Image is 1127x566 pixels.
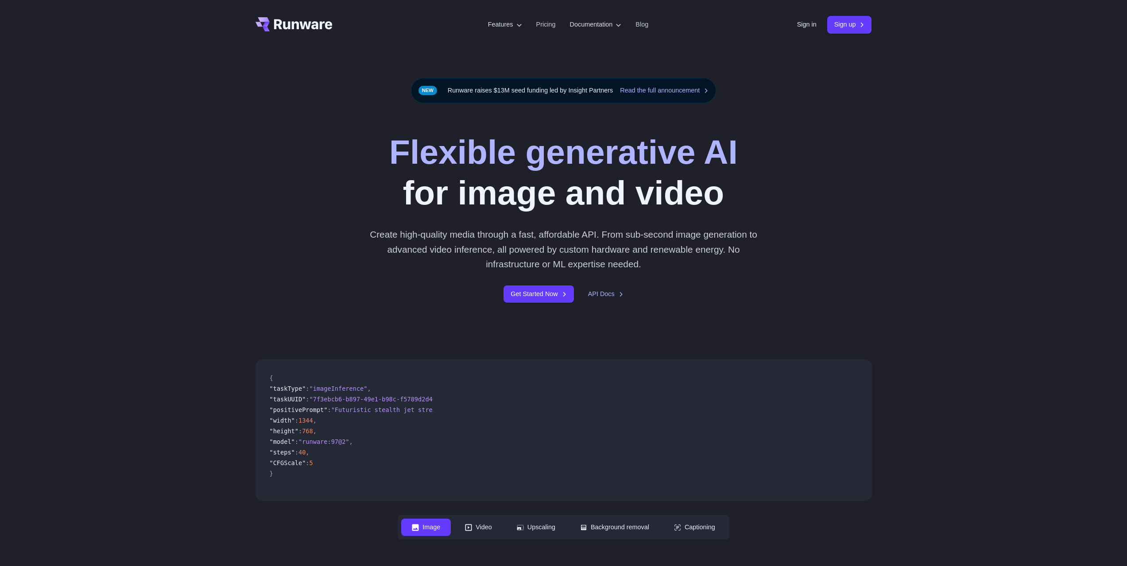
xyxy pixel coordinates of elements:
a: Blog [635,19,648,30]
label: Features [488,19,522,30]
a: Get Started Now [503,285,573,303]
a: Go to / [256,17,333,31]
strong: Flexible generative AI [389,133,738,171]
span: , [306,449,309,456]
span: "CFGScale" [270,459,306,466]
button: Captioning [663,519,726,536]
span: , [313,417,317,424]
span: , [367,385,371,392]
button: Upscaling [506,519,566,536]
span: : [306,396,309,403]
span: } [270,470,273,477]
button: Video [454,519,503,536]
span: "model" [270,438,295,445]
button: Image [401,519,451,536]
span: : [295,417,298,424]
span: : [306,385,309,392]
a: API Docs [588,289,624,299]
span: 40 [298,449,306,456]
span: 5 [310,459,313,466]
span: "height" [270,427,298,435]
button: Background removal [569,519,660,536]
span: : [298,427,302,435]
a: Pricing [536,19,556,30]
div: Runware raises $13M seed funding led by Insight Partners [411,78,716,103]
a: Sign in [797,19,817,30]
span: 768 [302,427,313,435]
label: Documentation [570,19,622,30]
span: : [306,459,309,466]
span: : [295,438,298,445]
span: "width" [270,417,295,424]
span: "7f3ebcb6-b897-49e1-b98c-f5789d2d40d7" [310,396,447,403]
span: : [327,406,331,413]
span: : [295,449,298,456]
h1: for image and video [389,131,738,213]
span: "taskUUID" [270,396,306,403]
span: "steps" [270,449,295,456]
p: Create high-quality media through a fast, affordable API. From sub-second image generation to adv... [366,227,761,271]
span: { [270,374,273,381]
a: Read the full announcement [620,85,709,96]
span: "imageInference" [310,385,368,392]
a: Sign up [827,16,872,33]
span: , [349,438,353,445]
span: , [313,427,317,435]
span: "Futuristic stealth jet streaking through a neon-lit cityscape with glowing purple exhaust" [331,406,661,413]
span: "taskType" [270,385,306,392]
span: "positivePrompt" [270,406,328,413]
span: "runware:97@2" [298,438,349,445]
span: 1344 [298,417,313,424]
